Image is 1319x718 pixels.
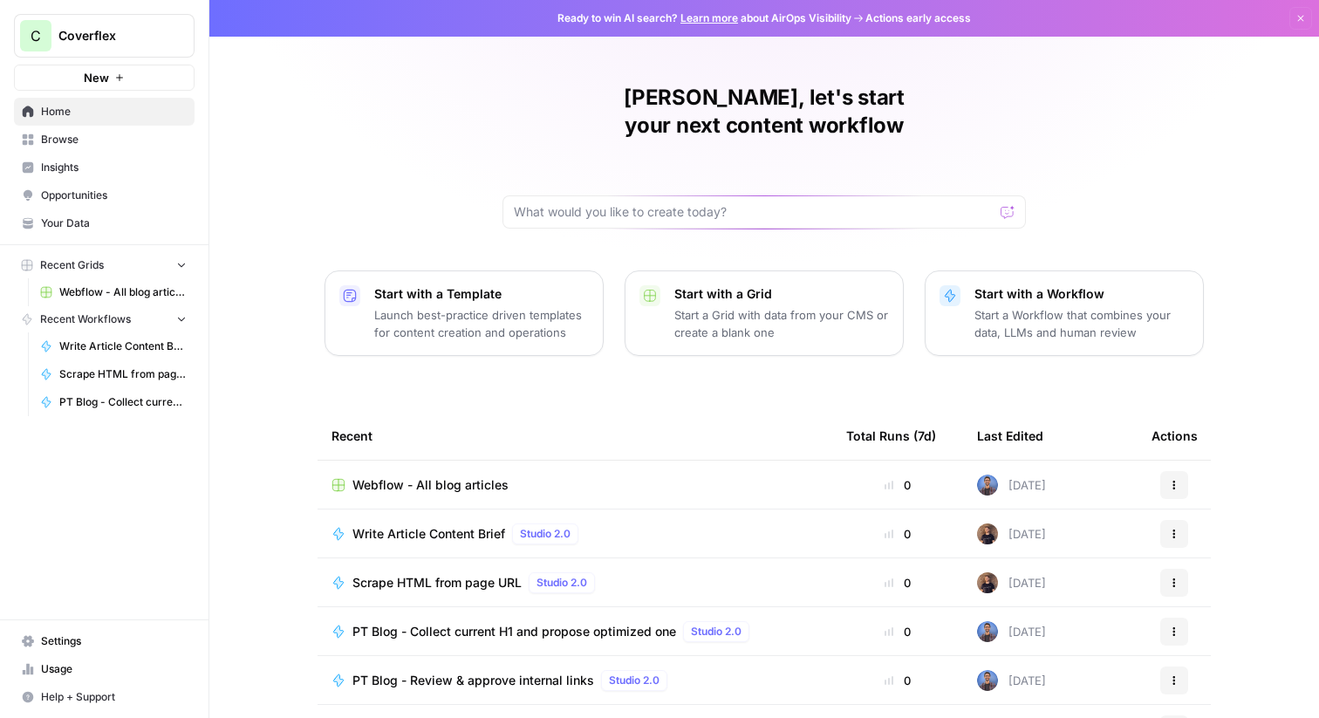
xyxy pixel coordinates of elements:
[846,476,949,494] div: 0
[14,306,195,332] button: Recent Workflows
[520,526,571,542] span: Studio 2.0
[977,621,1046,642] div: [DATE]
[14,683,195,711] button: Help + Support
[352,672,594,689] span: PT Blog - Review & approve internal links
[41,132,187,147] span: Browse
[846,412,936,460] div: Total Runs (7d)
[41,104,187,120] span: Home
[977,523,1046,544] div: [DATE]
[41,661,187,677] span: Usage
[846,525,949,543] div: 0
[14,14,195,58] button: Workspace: Coverflex
[41,633,187,649] span: Settings
[680,11,738,24] a: Learn more
[32,278,195,306] a: Webflow - All blog articles
[41,689,187,705] span: Help + Support
[374,306,589,341] p: Launch best-practice driven templates for content creation and operations
[691,624,742,639] span: Studio 2.0
[536,575,587,591] span: Studio 2.0
[974,285,1189,303] p: Start with a Workflow
[331,476,818,494] a: Webflow - All blog articles
[331,412,818,460] div: Recent
[14,154,195,181] a: Insights
[977,412,1043,460] div: Last Edited
[374,285,589,303] p: Start with a Template
[846,623,949,640] div: 0
[846,672,949,689] div: 0
[609,673,659,688] span: Studio 2.0
[58,27,164,44] span: Coverflex
[32,360,195,388] a: Scrape HTML from page URL
[846,574,949,591] div: 0
[59,394,187,410] span: PT Blog - Collect current H1 and propose optimized one
[557,10,851,26] span: Ready to win AI search? about AirOps Visibility
[14,98,195,126] a: Home
[14,627,195,655] a: Settings
[40,311,131,327] span: Recent Workflows
[40,257,104,273] span: Recent Grids
[977,475,1046,496] div: [DATE]
[32,388,195,416] a: PT Blog - Collect current H1 and propose optimized one
[977,475,998,496] img: 8dgvl2axcpprs7q7j2jwhl8hudka
[14,252,195,278] button: Recent Grids
[514,203,994,221] input: What would you like to create today?
[41,188,187,203] span: Opportunities
[977,621,998,642] img: 8dgvl2axcpprs7q7j2jwhl8hudka
[59,366,187,382] span: Scrape HTML from page URL
[977,670,1046,691] div: [DATE]
[352,476,509,494] span: Webflow - All blog articles
[14,126,195,154] a: Browse
[352,525,505,543] span: Write Article Content Brief
[41,215,187,231] span: Your Data
[59,338,187,354] span: Write Article Content Brief
[502,84,1026,140] h1: [PERSON_NAME], let's start your next content workflow
[977,572,998,593] img: 7xa9tdg7y5de3echfrwk6h65x935
[331,621,818,642] a: PT Blog - Collect current H1 and propose optimized oneStudio 2.0
[32,332,195,360] a: Write Article Content Brief
[14,655,195,683] a: Usage
[977,523,998,544] img: 7xa9tdg7y5de3echfrwk6h65x935
[977,572,1046,593] div: [DATE]
[674,306,889,341] p: Start a Grid with data from your CMS or create a blank one
[331,670,818,691] a: PT Blog - Review & approve internal linksStudio 2.0
[674,285,889,303] p: Start with a Grid
[41,160,187,175] span: Insights
[14,209,195,237] a: Your Data
[352,623,676,640] span: PT Blog - Collect current H1 and propose optimized one
[331,572,818,593] a: Scrape HTML from page URLStudio 2.0
[59,284,187,300] span: Webflow - All blog articles
[974,306,1189,341] p: Start a Workflow that combines your data, LLMs and human review
[331,523,818,544] a: Write Article Content BriefStudio 2.0
[14,65,195,91] button: New
[84,69,109,86] span: New
[865,10,971,26] span: Actions early access
[325,270,604,356] button: Start with a TemplateLaunch best-practice driven templates for content creation and operations
[977,670,998,691] img: 8dgvl2axcpprs7q7j2jwhl8hudka
[925,270,1204,356] button: Start with a WorkflowStart a Workflow that combines your data, LLMs and human review
[14,181,195,209] a: Opportunities
[31,25,41,46] span: C
[1152,412,1198,460] div: Actions
[625,270,904,356] button: Start with a GridStart a Grid with data from your CMS or create a blank one
[352,574,522,591] span: Scrape HTML from page URL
